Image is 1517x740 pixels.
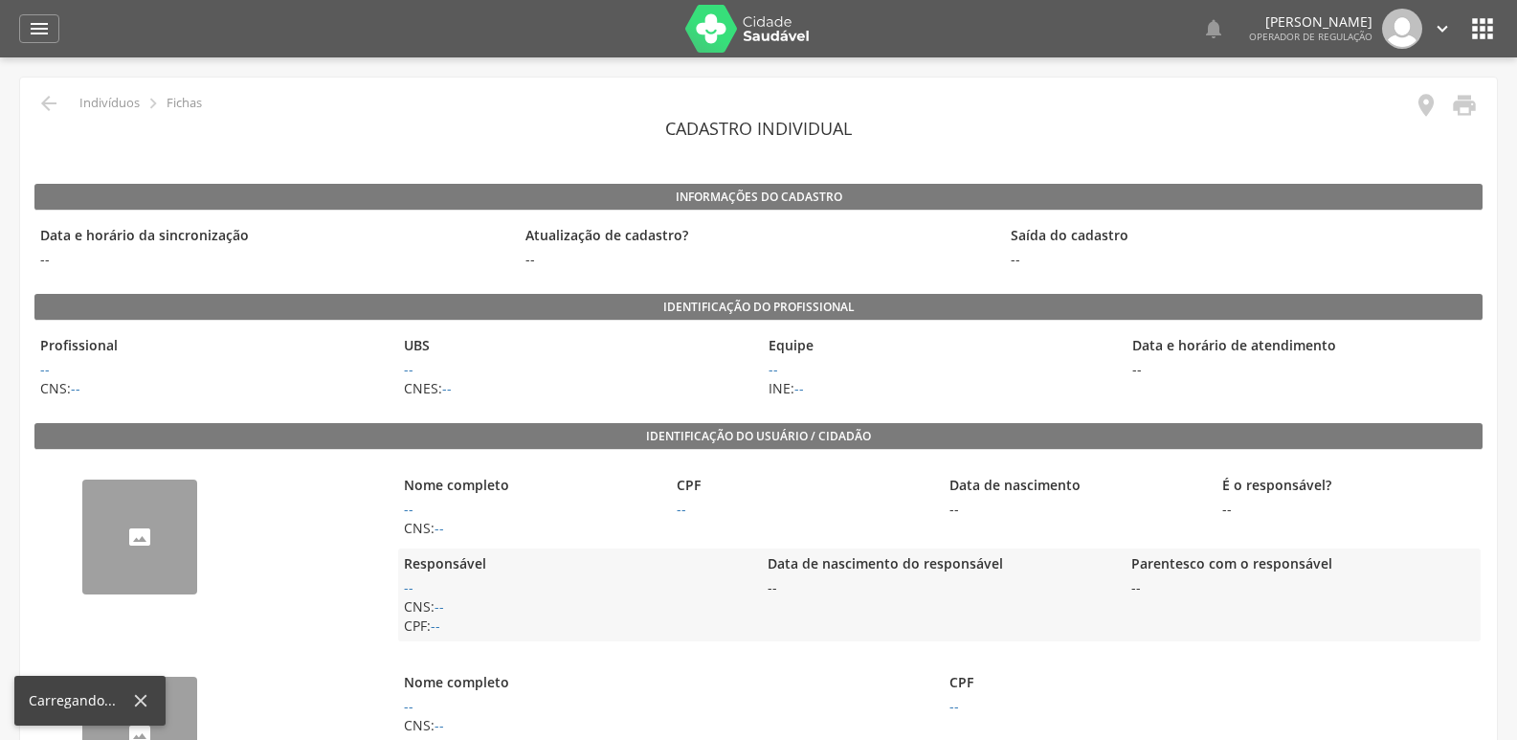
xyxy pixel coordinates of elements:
a: -- [435,597,444,616]
legend: UBS [398,336,752,358]
span: Operador de regulação [1249,30,1372,43]
legend: CPF [944,673,1480,695]
span: -- [762,578,1116,597]
legend: Identificação do usuário / cidadão [34,423,1483,450]
header: Cadastro individual [34,111,1483,146]
span: CNS: [398,716,934,735]
a: Ir para perfil do agente [71,379,80,397]
span: -- [1127,360,1481,379]
i:  [1202,17,1225,40]
a: -- [404,578,413,596]
a: -- [431,617,440,635]
a: -- [677,500,686,518]
i:  [28,17,51,40]
span: -- [1216,500,1480,519]
legend: Identificação do profissional [34,294,1483,321]
legend: Informações do Cadastro [34,184,1483,211]
a: Ir para Equipe [794,379,804,397]
span: -- [944,500,1207,519]
legend: Data de nascimento [944,476,1207,498]
legend: Saída do cadastro [1005,226,1481,248]
p: [PERSON_NAME] [1249,15,1372,29]
i:  [1432,18,1453,39]
a:  [19,14,59,43]
a: -- [949,697,959,715]
legend: CPF [671,476,934,498]
p: Indivíduos [79,96,140,111]
legend: Data e horário da sincronização [34,226,510,248]
a: -- [435,716,444,734]
span: -- [1005,250,1481,269]
i: Imprimir [1451,92,1478,119]
legend: É o responsável? [1216,476,1480,498]
i:  [143,93,164,114]
legend: Nome completo [398,673,934,695]
a: Ir para UBS [442,379,452,397]
span: CNES: [398,379,752,398]
span: CPF: [398,617,752,636]
i: Localização [1413,92,1439,119]
a: Ir para Equipe [769,360,778,378]
span: -- [34,250,510,269]
legend: Atualização de cadastro? [520,226,995,248]
a: Ir para UBS [404,360,413,378]
legend: Equipe [763,336,1117,358]
legend: Responsável [398,554,752,576]
a: Ir para perfil do agente [40,360,50,378]
i:  [1467,13,1498,44]
p: Fichas [167,96,202,111]
a: -- [435,519,444,537]
legend: Data e horário de atendimento [1127,336,1481,358]
legend: Nome completo [398,476,661,498]
legend: Data de nascimento do responsável [762,554,1116,576]
a:  [1202,9,1225,49]
span: -- [520,250,541,269]
span: CNS: [34,379,389,398]
a:  [1439,92,1478,123]
a: -- [404,697,413,715]
a:  [1432,9,1453,49]
i: Voltar [37,92,60,115]
a: -- [404,500,413,518]
span: CNS: [398,519,661,538]
legend: Parentesco com o responsável [1126,554,1480,576]
span: -- [1126,578,1480,597]
span: INE: [763,379,1117,398]
span: CNS: [398,597,752,617]
legend: Profissional [34,336,389,358]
